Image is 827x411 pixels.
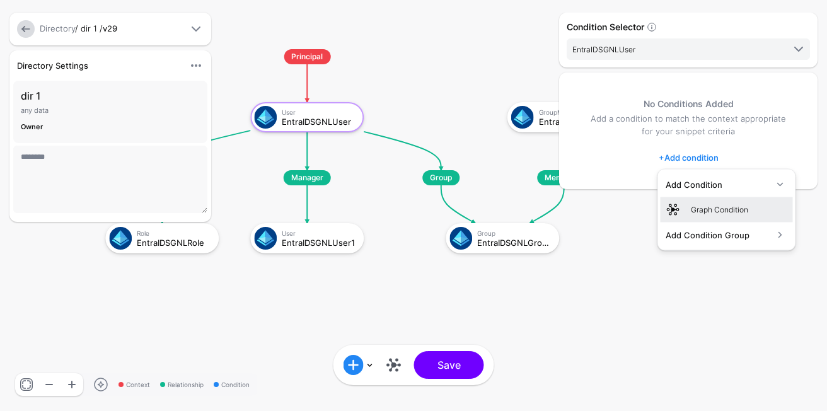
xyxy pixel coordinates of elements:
[666,228,773,241] div: Add Condition Group
[422,170,460,185] span: Group
[282,238,355,247] div: EntraIDSGNLUser1
[449,227,472,250] img: svg+xml;base64,PHN2ZyB3aWR0aD0iNjQiIGhlaWdodD0iNjQiIHZpZXdCb3g9IjAgMCA2NCA2NCIgZmlsbD0ibm9uZSIgeG...
[511,106,534,129] img: svg+xml;base64,PHN2ZyB3aWR0aD0iNjQiIGhlaWdodD0iNjQiIHZpZXdCb3g9IjAgMCA2NCA2NCIgZmlsbD0ibm9uZSIgeG...
[414,351,484,379] button: Save
[659,153,664,163] span: +
[284,49,330,64] span: Principal
[21,88,200,103] h3: dir 1
[659,148,719,168] a: Add condition
[584,98,792,110] h5: No Conditions Added
[572,45,635,54] span: EntraIDSGNLUser
[284,170,331,185] span: Manager
[539,117,612,126] div: EntraIDSGNLGroupMember
[691,204,788,215] div: Graph Condition
[666,178,773,190] div: Add Condition
[282,117,355,126] div: EntraIDSGNLUser
[567,21,644,32] strong: Condition Selector
[282,229,355,237] div: User
[40,23,75,33] a: Directory
[477,229,550,237] div: Group
[37,23,186,35] div: / dir 1 /
[12,59,183,72] div: Directory Settings
[160,380,204,390] span: Relationship
[477,238,550,247] div: EntraIDSGNLGroup
[119,380,150,390] span: Context
[539,108,612,116] div: GroupMember
[537,170,591,185] span: MemberOf
[584,113,792,138] p: Add a condition to match the context appropriate for your snippet criteria
[103,23,117,33] strong: v29
[21,122,43,131] strong: Owner
[282,108,355,116] div: User
[21,106,200,116] p: any data
[214,380,250,390] span: Condition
